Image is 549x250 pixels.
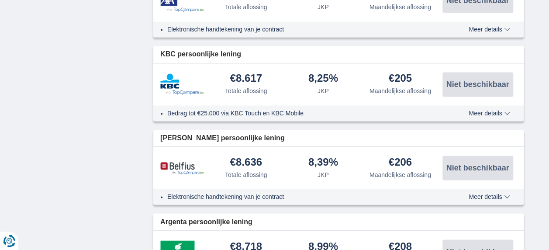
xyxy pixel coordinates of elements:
span: Meer details [469,110,510,116]
div: JKP [318,170,329,179]
div: €8.617 [230,73,262,85]
button: Meer details [462,193,516,200]
div: Maandelijkse aflossing [369,3,431,11]
div: 8,25% [308,73,338,85]
div: €206 [389,157,412,169]
div: Maandelijkse aflossing [369,170,431,179]
li: Elektronische handtekening van je contract [167,192,437,201]
li: Bedrag tot €25.000 via KBC Touch en KBC Mobile [167,109,437,118]
div: €8.636 [230,157,262,169]
button: Meer details [462,26,516,33]
div: Maandelijkse aflossing [369,87,431,95]
span: Niet beschikbaar [446,164,509,172]
img: product.pl.alt KBC [160,73,204,94]
button: Niet beschikbaar [442,156,513,180]
img: product.pl.alt Belfius [160,162,204,174]
div: Totale aflossing [225,170,267,179]
div: JKP [318,3,329,11]
span: [PERSON_NAME] persoonlijke lening [160,133,284,143]
div: €205 [389,73,412,85]
span: Meer details [469,26,510,32]
div: Totale aflossing [225,87,267,95]
span: Niet beschikbaar [446,80,509,88]
li: Elektronische handtekening van je contract [167,25,437,34]
span: KBC persoonlijke lening [160,49,241,59]
button: Niet beschikbaar [442,72,513,97]
div: JKP [318,87,329,95]
div: Totale aflossing [225,3,267,11]
span: Argenta persoonlijke lening [160,217,252,227]
div: 8,39% [308,157,338,169]
span: Meer details [469,194,510,200]
button: Meer details [462,110,516,117]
